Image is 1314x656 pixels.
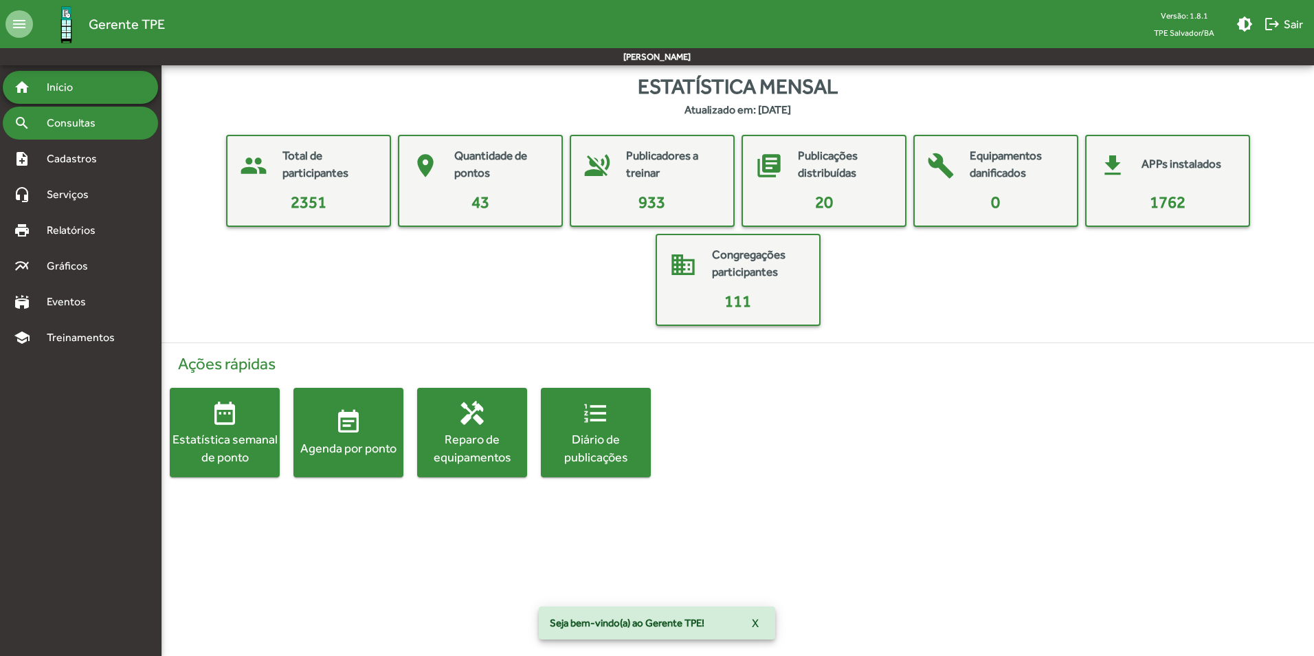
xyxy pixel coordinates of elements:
[626,147,720,182] mat-card-title: Publicadores a treinar
[541,430,651,465] div: Diário de publicações
[1092,145,1133,186] mat-icon: get_app
[5,10,33,38] mat-icon: menu
[748,145,790,186] mat-icon: library_books
[335,408,362,436] mat-icon: event_note
[1143,7,1225,24] div: Versão: 1.8.1
[293,388,403,477] button: Agenda por ponto
[417,388,527,477] button: Reparo de equipamentos
[211,400,238,427] mat-icon: date_range
[752,611,759,635] span: X
[458,400,486,427] mat-icon: handyman
[1258,12,1309,36] button: Sair
[293,439,403,457] div: Agenda por ponto
[282,147,376,182] mat-card-title: Total de participantes
[38,151,115,167] span: Cadastros
[33,2,165,47] a: Gerente TPE
[170,388,280,477] button: Estatística semanal de ponto
[233,145,274,186] mat-icon: people
[1264,12,1303,36] span: Sair
[920,145,961,186] mat-icon: build
[1143,24,1225,41] span: TPE Salvador/BA
[38,222,113,239] span: Relatórios
[798,147,891,182] mat-card-title: Publicações distribuídas
[1236,16,1253,32] mat-icon: brightness_medium
[970,147,1063,182] mat-card-title: Equipamentos danificados
[291,193,326,211] span: 2351
[89,13,165,35] span: Gerente TPE
[14,115,30,131] mat-icon: search
[14,258,30,274] mat-icon: multiline_chart
[1264,16,1280,32] mat-icon: logout
[38,294,104,310] span: Eventos
[38,258,107,274] span: Gráficos
[38,329,131,346] span: Treinamentos
[170,430,280,465] div: Estatística semanal de ponto
[170,354,1306,374] h4: Ações rápidas
[14,294,30,310] mat-icon: stadium
[991,193,1000,211] span: 0
[550,616,704,630] span: Seja bem-vindo(a) ao Gerente TPE!
[471,193,489,211] span: 43
[577,145,618,186] mat-icon: voice_over_off
[638,71,838,102] span: Estatística mensal
[38,79,93,96] span: Início
[638,193,665,211] span: 933
[405,145,446,186] mat-icon: place
[815,193,833,211] span: 20
[417,430,527,465] div: Reparo de equipamentos
[14,79,30,96] mat-icon: home
[454,147,548,182] mat-card-title: Quantidade de pontos
[14,186,30,203] mat-icon: headset_mic
[724,292,751,310] span: 111
[1150,193,1185,211] span: 1762
[684,102,791,118] strong: Atualizado em: [DATE]
[662,244,704,285] mat-icon: domain
[14,222,30,239] mat-icon: print
[44,2,89,47] img: Logo
[741,611,770,635] button: X
[712,246,805,281] mat-card-title: Congregações participantes
[14,151,30,167] mat-icon: note_add
[38,115,113,131] span: Consultas
[14,329,30,346] mat-icon: school
[582,400,610,427] mat-icon: format_list_numbered
[541,388,651,477] button: Diário de publicações
[1142,155,1221,173] mat-card-title: APPs instalados
[38,186,107,203] span: Serviços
